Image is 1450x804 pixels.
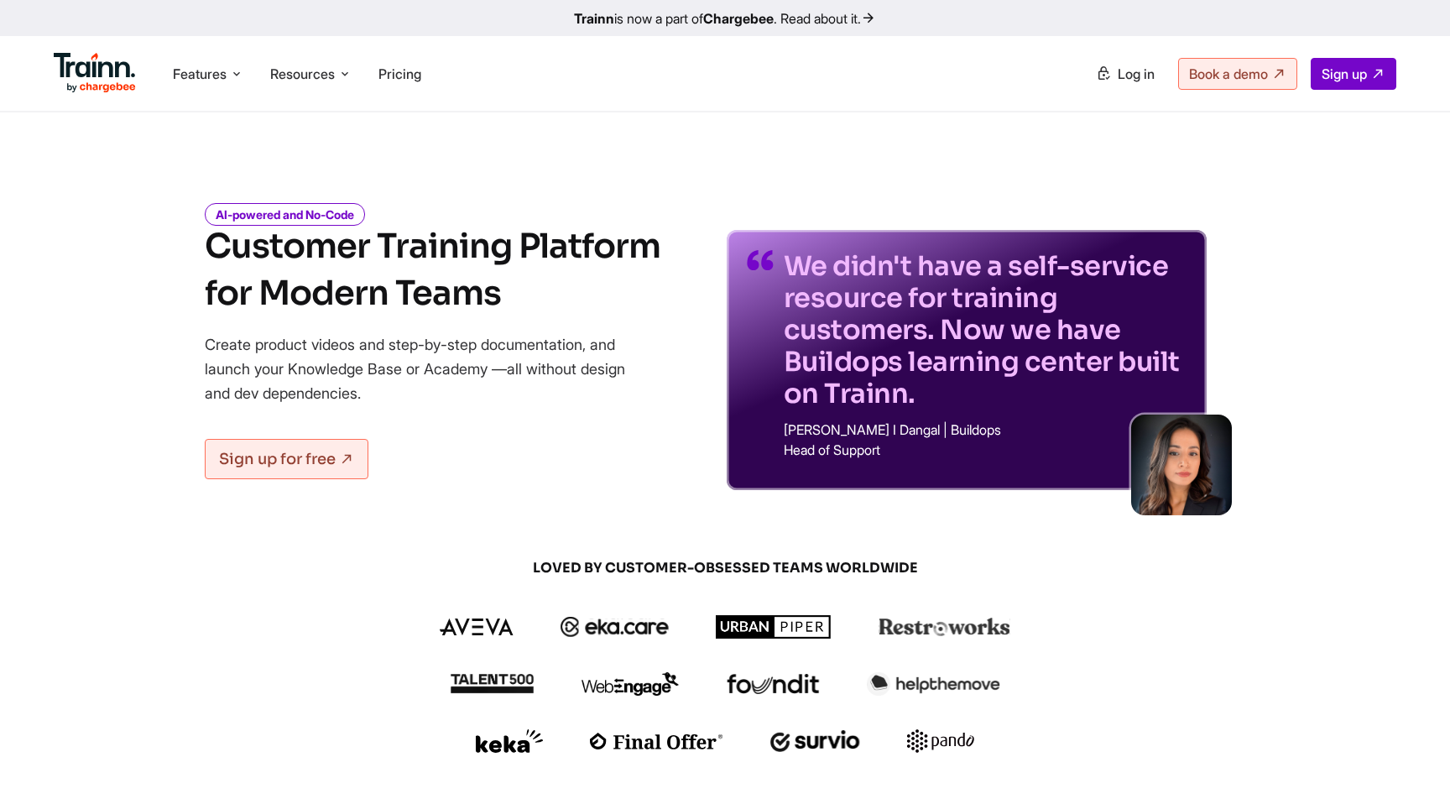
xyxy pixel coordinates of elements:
a: Sign up for free [205,439,368,479]
img: talent500 logo [450,673,534,694]
b: Trainn [574,10,614,27]
p: Create product videos and step-by-step documentation, and launch your Knowledge Base or Academy —... [205,332,649,405]
img: survio logo [770,730,860,752]
span: LOVED BY CUSTOMER-OBSESSED TEAMS WORLDWIDE [322,559,1128,577]
span: Features [173,65,227,83]
img: Trainn Logo [54,53,136,93]
img: webengage logo [582,672,679,696]
img: restroworks logo [879,618,1010,636]
p: [PERSON_NAME] I Dangal | Buildops [784,423,1187,436]
img: sabina-buildops.d2e8138.png [1131,415,1232,515]
span: Log in [1118,65,1155,82]
a: Sign up [1311,58,1396,90]
span: Book a demo [1189,65,1268,82]
img: keka logo [476,729,543,753]
p: We didn't have a self-service resource for training customers. Now we have Buildops learning cent... [784,250,1187,410]
img: helpthemove logo [867,672,1000,696]
img: aveva logo [440,619,514,635]
span: Resources [270,65,335,83]
img: ekacare logo [561,617,670,637]
h1: Customer Training Platform for Modern Teams [205,223,660,317]
i: AI-powered and No-Code [205,203,365,226]
img: finaloffer logo [590,733,723,749]
a: Pricing [378,65,421,82]
img: urbanpiper logo [716,615,832,639]
img: foundit logo [726,674,820,694]
img: quotes-purple.41a7099.svg [747,250,774,270]
a: Log in [1086,59,1165,89]
b: Chargebee [703,10,774,27]
p: Head of Support [784,443,1187,457]
a: Book a demo [1178,58,1297,90]
span: Sign up [1322,65,1367,82]
img: pando logo [907,729,974,753]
